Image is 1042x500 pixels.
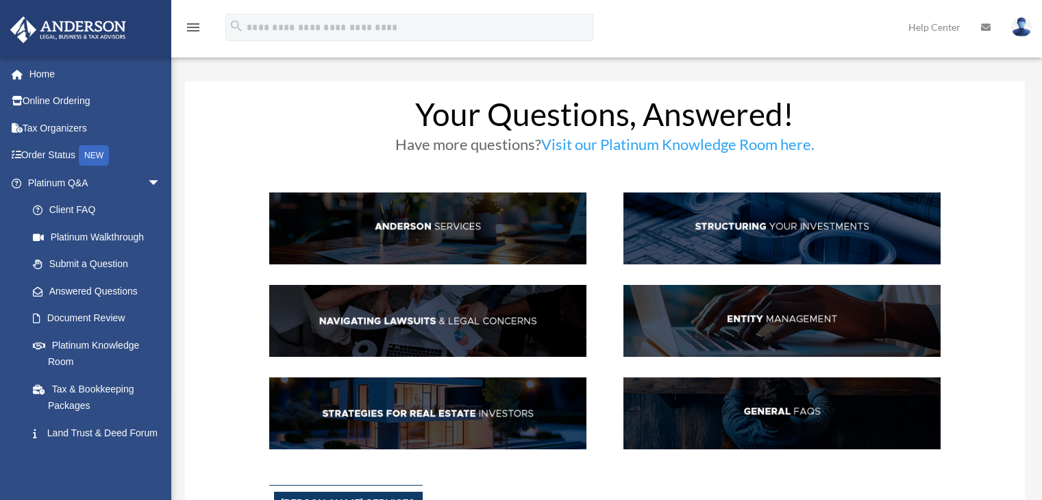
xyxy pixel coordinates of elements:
[19,447,182,474] a: Portal Feedback
[10,88,182,115] a: Online Ordering
[269,99,941,137] h1: Your Questions, Answered!
[19,375,182,419] a: Tax & Bookkeeping Packages
[623,192,941,264] img: StructInv_hdr
[6,16,130,43] img: Anderson Advisors Platinum Portal
[19,223,182,251] a: Platinum Walkthrough
[269,192,586,264] img: AndServ_hdr
[10,169,182,197] a: Platinum Q&Aarrow_drop_down
[10,114,182,142] a: Tax Organizers
[541,135,815,160] a: Visit our Platinum Knowledge Room here.
[1011,17,1032,37] img: User Pic
[185,24,201,36] a: menu
[10,142,182,170] a: Order StatusNEW
[79,145,109,166] div: NEW
[19,419,182,447] a: Land Trust & Deed Forum
[19,277,182,305] a: Answered Questions
[269,137,941,159] h3: Have more questions?
[19,197,175,224] a: Client FAQ
[269,285,586,357] img: NavLaw_hdr
[229,18,244,34] i: search
[623,285,941,357] img: EntManag_hdr
[269,377,586,449] img: StratsRE_hdr
[10,60,182,88] a: Home
[19,332,182,375] a: Platinum Knowledge Room
[19,305,182,332] a: Document Review
[185,19,201,36] i: menu
[147,169,175,197] span: arrow_drop_down
[19,251,182,278] a: Submit a Question
[623,377,941,449] img: GenFAQ_hdr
